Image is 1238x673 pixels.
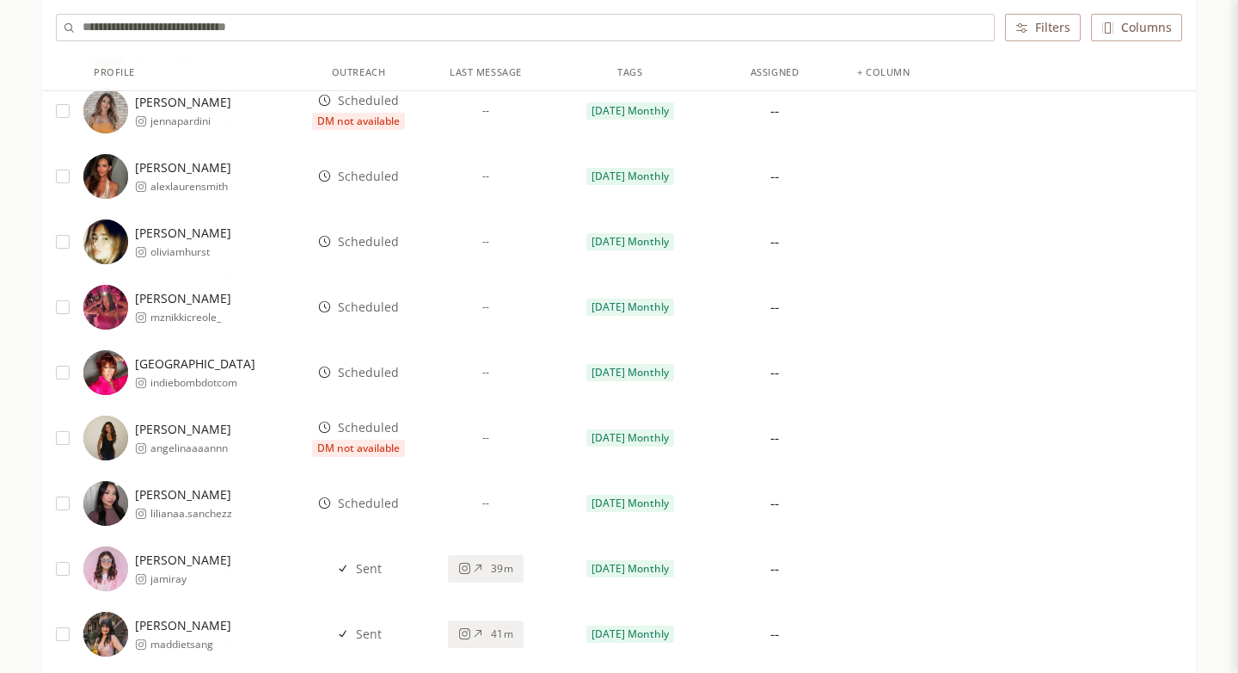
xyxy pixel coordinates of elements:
span: [DATE] Monthly [591,366,669,380]
div: -- [770,624,779,645]
div: -- [770,297,779,318]
span: maddietsang [150,638,231,651]
span: [PERSON_NAME] [135,486,233,503]
div: Tags [617,65,642,80]
button: 41m [448,621,523,648]
span: [PERSON_NAME] [135,159,231,176]
div: -- [770,232,779,252]
img: https://lookalike-images.influencerlist.ai/profiles/cb28e762-544c-4b9e-9c84-43a3fe3aa73f.jpg [83,416,128,460]
span: -- [482,497,489,510]
span: [DATE] Monthly [591,104,669,118]
span: [DATE] Monthly [591,431,669,445]
div: Outreach [332,65,385,80]
span: Scheduled [338,364,399,381]
div: -- [770,493,779,514]
span: 41m [491,627,512,641]
span: Scheduled [338,419,399,436]
span: -- [482,366,489,380]
span: [PERSON_NAME] [135,94,231,111]
span: [PERSON_NAME] [135,225,231,242]
img: https://lookalike-images.influencerlist.ai/profiles/7a3692a2-01b8-4975-bfb1-a969a3781523.jpg [83,89,128,133]
span: -- [482,235,489,249]
span: [DATE] Monthly [591,300,669,314]
span: [PERSON_NAME] [135,617,231,634]
span: Scheduled [338,299,399,316]
span: Scheduled [338,92,399,109]
div: -- [770,166,779,187]
img: https://lookalike-images.influencerlist.ai/profiles/effde2ab-bd35-4ff4-984a-d89ced150442.jpg [83,219,128,264]
span: [PERSON_NAME] [135,290,231,307]
div: -- [770,559,779,579]
div: Profile [94,65,135,80]
span: Sent [356,560,382,577]
span: jennapardini [150,114,231,128]
span: [DATE] Monthly [591,170,669,183]
span: -- [482,104,489,118]
div: Assigned [751,65,799,80]
img: https://lookalike-images.influencerlist.ai/profiles/87ae7ae6-bac5-4b82-91c8-f775d072f8d6.jpg [83,481,128,526]
div: -- [770,362,779,383]
img: https://lookalike-images.influencerlist.ai/profiles/89753802-3487-4a68-afe4-ac00ba8ba002.jpg [83,285,128,330]
span: Sent [356,626,382,643]
span: Scheduled [338,495,399,512]
img: https://lookalike-images.influencerlist.ai/profiles/8988638c-7db2-4005-8c56-dc57d0f1c977.jpg [83,612,128,657]
div: Last Message [450,65,522,80]
span: Scheduled [338,168,399,185]
span: indiebombdotcom [150,376,255,390]
span: [GEOGRAPHIC_DATA] [135,355,255,373]
span: [PERSON_NAME] [135,552,231,569]
span: [DATE] Monthly [591,627,669,641]
button: 39m [448,555,523,583]
span: 39m [491,562,512,576]
span: jamiray [150,572,231,586]
button: Columns [1091,14,1182,41]
span: -- [482,170,489,183]
span: Scheduled [338,233,399,250]
span: oliviamhurst [150,245,231,259]
span: [DATE] Monthly [591,235,669,249]
span: -- [482,431,489,445]
img: https://lookalike-images.influencerlist.ai/profiles/c158ea36-2941-4afd-a5dd-4723d7f664d9.jpg [83,546,128,591]
span: mznikkicreole_ [150,311,231,324]
span: -- [482,300,489,314]
span: [DATE] Monthly [591,497,669,510]
span: angelinaaaannn [150,441,231,455]
img: https://lookalike-images.influencerlist.ai/profiles/045fba7d-31ee-4260-8c94-91697d20f1da.jpg [83,350,128,395]
span: [DATE] Monthly [591,562,669,576]
div: -- [770,428,779,448]
div: + column [857,65,910,80]
img: https://lookalike-images.influencerlist.ai/profiles/3eff552d-a0a0-47da-b021-4d36fc767fb9.jpg [83,154,128,199]
span: lilianaa.sanchezz [150,507,233,521]
span: alexlaurensmith [150,180,231,194]
span: [PERSON_NAME] [135,421,231,438]
span: DM not available [312,113,405,130]
span: DM not available [312,440,405,457]
button: Filters [1005,14,1081,41]
div: -- [770,101,779,121]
